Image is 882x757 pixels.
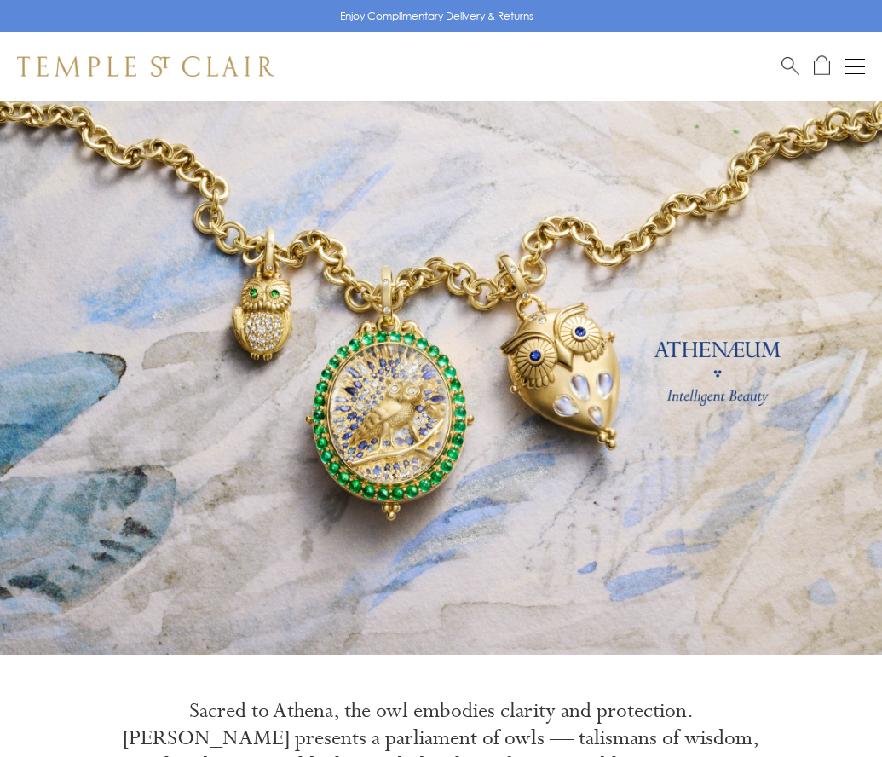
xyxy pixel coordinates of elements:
button: Open navigation [845,56,865,77]
a: Open Shopping Bag [814,55,830,77]
img: Temple St. Clair [17,56,274,77]
a: Search [781,55,799,77]
p: Enjoy Complimentary Delivery & Returns [340,8,533,25]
